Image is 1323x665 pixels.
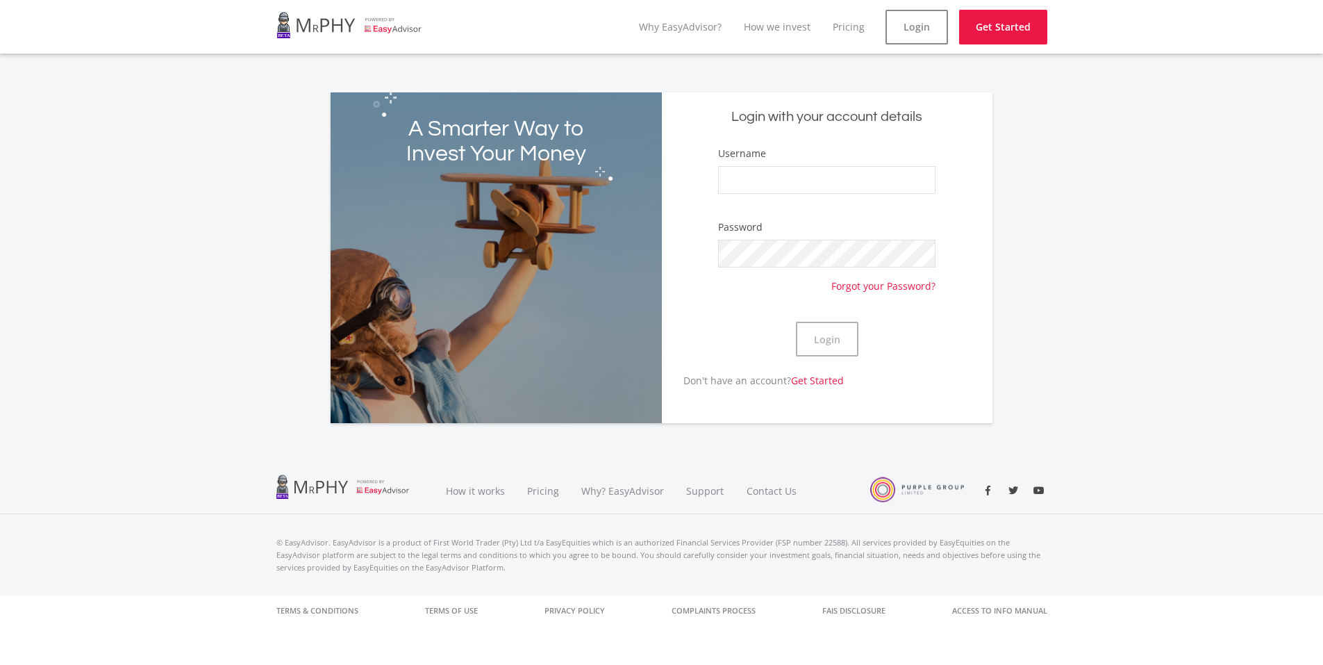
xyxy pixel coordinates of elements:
[718,147,766,161] label: Username
[952,596,1047,625] a: Access to Info Manual
[833,20,865,33] a: Pricing
[735,468,809,514] a: Contact Us
[718,220,763,234] label: Password
[570,468,675,514] a: Why? EasyAdvisor
[791,374,844,387] a: Get Started
[276,536,1047,574] p: © EasyAdvisor. EasyAdvisor is a product of First World Trader (Pty) Ltd t/a EasyEquities which is...
[672,108,982,126] h5: Login with your account details
[744,20,810,33] a: How we invest
[397,117,596,167] h2: A Smarter Way to Invest Your Money
[885,10,948,44] a: Login
[544,596,605,625] a: Privacy Policy
[675,468,735,514] a: Support
[639,20,722,33] a: Why EasyAdvisor?
[831,268,935,293] a: Forgot your Password?
[516,468,570,514] a: Pricing
[435,468,516,514] a: How it works
[959,10,1047,44] a: Get Started
[796,322,858,356] button: Login
[822,596,885,625] a: FAIS Disclosure
[276,596,358,625] a: Terms & Conditions
[672,596,756,625] a: Complaints Process
[425,596,478,625] a: Terms of Use
[662,373,844,388] p: Don't have an account?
